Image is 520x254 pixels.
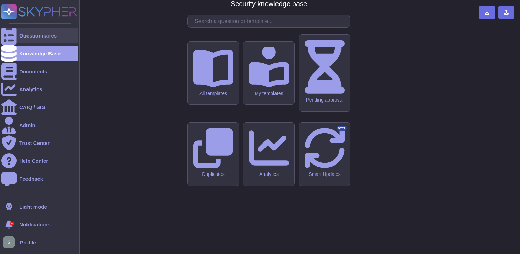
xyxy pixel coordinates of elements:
div: All templates [193,91,233,96]
div: Smart Updates [305,171,345,177]
div: Light mode [19,204,47,209]
div: Feedback [19,176,43,181]
img: user [3,236,15,248]
a: Help Center [1,153,78,168]
div: 4 [10,222,14,226]
input: Search a question or template... [191,15,350,27]
button: user [1,235,20,250]
div: Duplicates [193,171,233,177]
div: BETA [337,126,347,131]
span: Profile [20,240,36,245]
a: Knowledge Base [1,46,78,61]
a: Documents [1,64,78,79]
div: Analytics [249,171,289,177]
div: Trust Center [19,140,50,146]
span: Notifications [19,222,51,227]
a: CAIQ / SIG [1,99,78,115]
a: Analytics [1,82,78,97]
div: Documents [19,69,47,74]
div: Help Center [19,158,48,163]
a: Admin [1,117,78,133]
div: Knowledge Base [19,51,61,56]
div: My templates [249,91,289,96]
a: Feedback [1,171,78,186]
div: CAIQ / SIG [19,105,45,110]
div: Admin [19,123,35,128]
div: Analytics [19,87,42,92]
a: Questionnaires [1,28,78,43]
div: Pending approval [305,97,345,103]
a: Trust Center [1,135,78,150]
div: Questionnaires [19,33,57,38]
